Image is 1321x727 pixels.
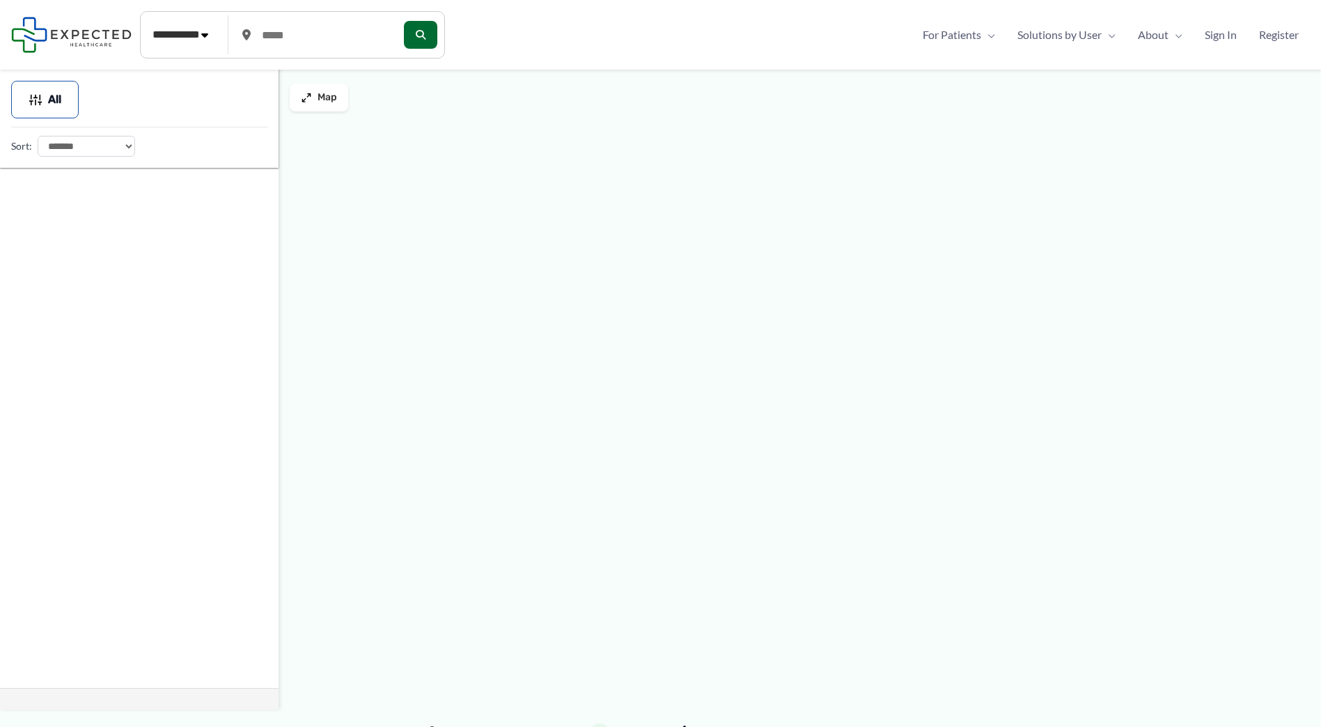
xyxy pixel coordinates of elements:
[1017,24,1102,45] span: Solutions by User
[1194,24,1248,45] a: Sign In
[1205,24,1237,45] span: Sign In
[11,137,32,155] label: Sort:
[1168,24,1182,45] span: Menu Toggle
[29,93,42,107] img: Filter
[48,95,61,104] span: All
[1006,24,1127,45] a: Solutions by UserMenu Toggle
[912,24,1006,45] a: For PatientsMenu Toggle
[1248,24,1310,45] a: Register
[1102,24,1116,45] span: Menu Toggle
[11,81,79,118] button: All
[1259,24,1299,45] span: Register
[11,17,132,52] img: Expected Healthcare Logo - side, dark font, small
[318,92,337,104] span: Map
[301,92,312,103] img: Maximize
[1127,24,1194,45] a: AboutMenu Toggle
[290,84,348,111] button: Map
[1138,24,1168,45] span: About
[981,24,995,45] span: Menu Toggle
[923,24,981,45] span: For Patients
